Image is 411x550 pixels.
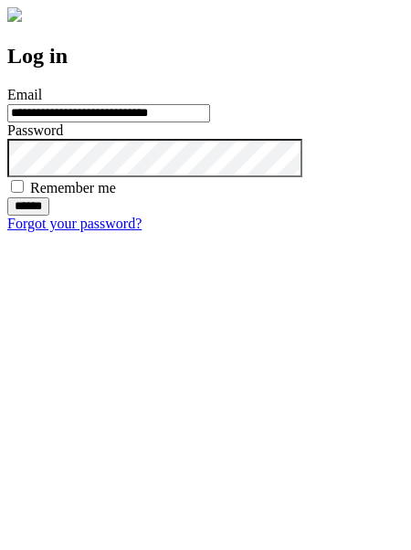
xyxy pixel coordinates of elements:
[7,87,42,102] label: Email
[7,216,142,231] a: Forgot your password?
[30,180,116,196] label: Remember me
[7,7,22,22] img: logo-4e3dc11c47720685a147b03b5a06dd966a58ff35d612b21f08c02c0306f2b779.png
[7,44,404,69] h2: Log in
[7,122,63,138] label: Password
